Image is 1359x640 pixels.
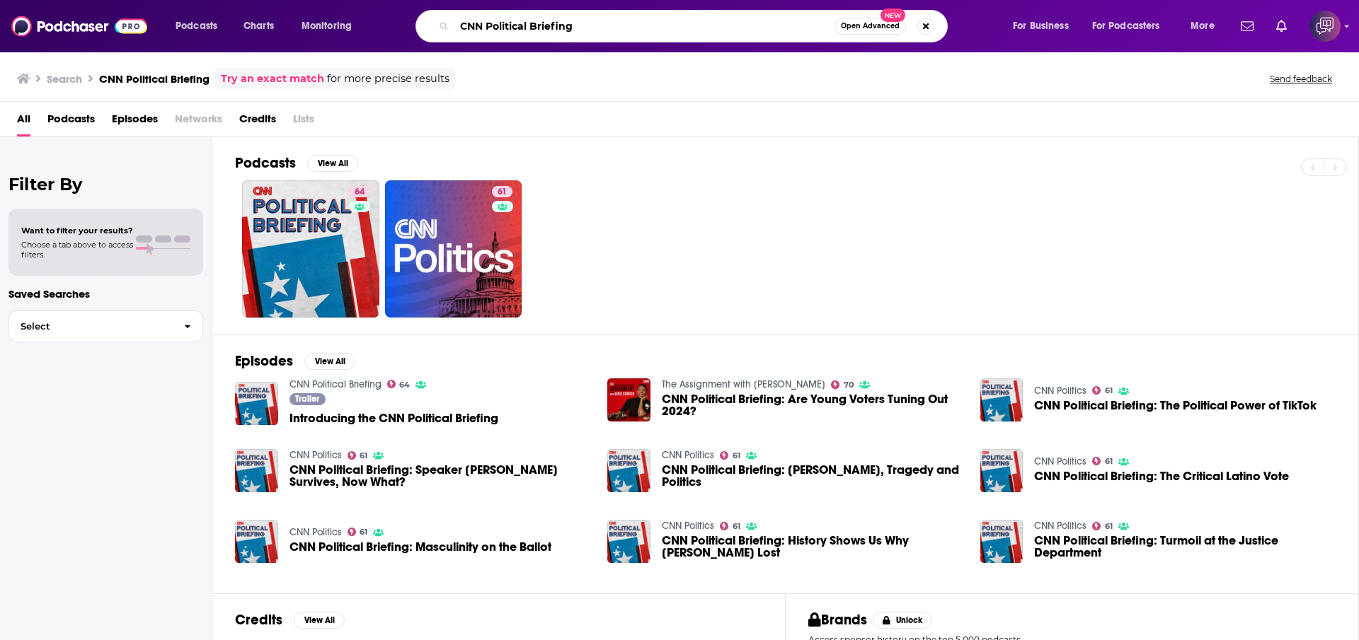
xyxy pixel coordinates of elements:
[831,380,854,389] a: 70
[733,523,740,530] span: 61
[1013,16,1069,36] span: For Business
[881,8,906,22] span: New
[399,382,410,388] span: 64
[662,464,963,488] a: CNN Political Briefing: Trump, Tragedy and Politics
[243,16,274,36] span: Charts
[662,535,963,559] span: CNN Political Briefing: History Shows Us Why [PERSON_NAME] Lost
[662,393,963,417] a: CNN Political Briefing: Are Young Voters Tuning Out 2024?
[1235,14,1259,38] a: Show notifications dropdown
[662,464,963,488] span: CNN Political Briefing: [PERSON_NAME], Tragedy and Politics
[11,13,147,40] a: Podchaser - Follow, Share and Rate Podcasts
[289,464,591,488] span: CNN Political Briefing: Speaker [PERSON_NAME] Survives, Now What?
[1181,15,1232,37] button: open menu
[289,464,591,488] a: CNN Political Briefing: Speaker Johnson Survives, Now What?
[498,185,507,199] span: 61
[235,154,358,172] a: PodcastsView All
[235,352,293,370] h2: Episodes
[176,16,217,36] span: Podcasts
[429,10,961,42] div: Search podcasts, credits, & more...
[1271,14,1292,38] a: Show notifications dropdown
[235,382,278,425] img: Introducing the CNN Political Briefing
[1092,522,1113,530] a: 61
[662,449,714,461] a: CNN Politics
[1309,11,1341,42] button: Show profile menu
[327,71,449,87] span: for more precise results
[1092,386,1113,395] a: 61
[607,520,650,563] a: CNN Political Briefing: History Shows Us Why Harris Lost
[1034,400,1317,412] a: CNN Political Briefing: The Political Power of TikTok
[720,451,740,460] a: 61
[293,107,314,136] span: Lists
[307,155,358,172] button: View All
[221,71,324,87] a: Try an exact match
[1309,11,1341,42] span: Logged in as corioliscompany
[1266,73,1336,85] button: Send feedback
[733,453,740,459] span: 61
[662,520,714,532] a: CNN Politics
[1191,16,1215,36] span: More
[348,451,368,460] a: 61
[355,185,365,199] span: 64
[289,412,498,424] a: Introducing the CNN Political Briefing
[289,449,342,461] a: CNN Politics
[492,186,512,197] a: 61
[289,378,382,390] a: CNN Political Briefing
[1092,457,1113,465] a: 61
[8,287,203,301] p: Saved Searches
[21,240,133,260] span: Choose a tab above to access filters.
[8,174,203,194] h2: Filter By
[235,520,278,563] img: CNN Political Briefing: Masculinity on the Ballot
[360,453,367,459] span: 61
[1034,385,1086,397] a: CNN Politics
[662,535,963,559] a: CNN Political Briefing: History Shows Us Why Harris Lost
[360,529,367,535] span: 61
[808,611,867,629] h2: Brands
[607,378,650,421] img: CNN Political Briefing: Are Young Voters Tuning Out 2024?
[47,72,82,86] h3: Search
[348,528,368,536] a: 61
[607,449,650,492] img: CNN Political Briefing: Trump, Tragedy and Politics
[304,353,355,370] button: View All
[1105,458,1113,465] span: 61
[1034,470,1289,482] span: CNN Political Briefing: The Critical Latino Vote
[1105,523,1113,530] span: 61
[385,180,522,318] a: 61
[980,520,1023,563] img: CNN Political Briefing: Turmoil at the Justice Department
[292,15,370,37] button: open menu
[47,107,95,136] a: Podcasts
[1003,15,1086,37] button: open menu
[980,378,1023,421] img: CNN Political Briefing: The Political Power of TikTok
[349,186,370,197] a: 64
[1034,455,1086,467] a: CNN Politics
[1092,16,1160,36] span: For Podcasters
[235,611,282,629] h2: Credits
[289,541,551,553] a: CNN Political Briefing: Masculinity on the Ballot
[302,16,352,36] span: Monitoring
[844,382,854,388] span: 70
[1309,11,1341,42] img: User Profile
[235,449,278,492] img: CNN Political Briefing: Speaker Johnson Survives, Now What?
[1034,535,1336,559] a: CNN Political Briefing: Turmoil at the Justice Department
[295,395,319,403] span: Trailer
[17,107,30,136] a: All
[873,612,933,629] button: Unlock
[112,107,158,136] a: Episodes
[235,154,296,172] h2: Podcasts
[239,107,276,136] a: Credits
[980,449,1023,492] img: CNN Political Briefing: The Critical Latino Vote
